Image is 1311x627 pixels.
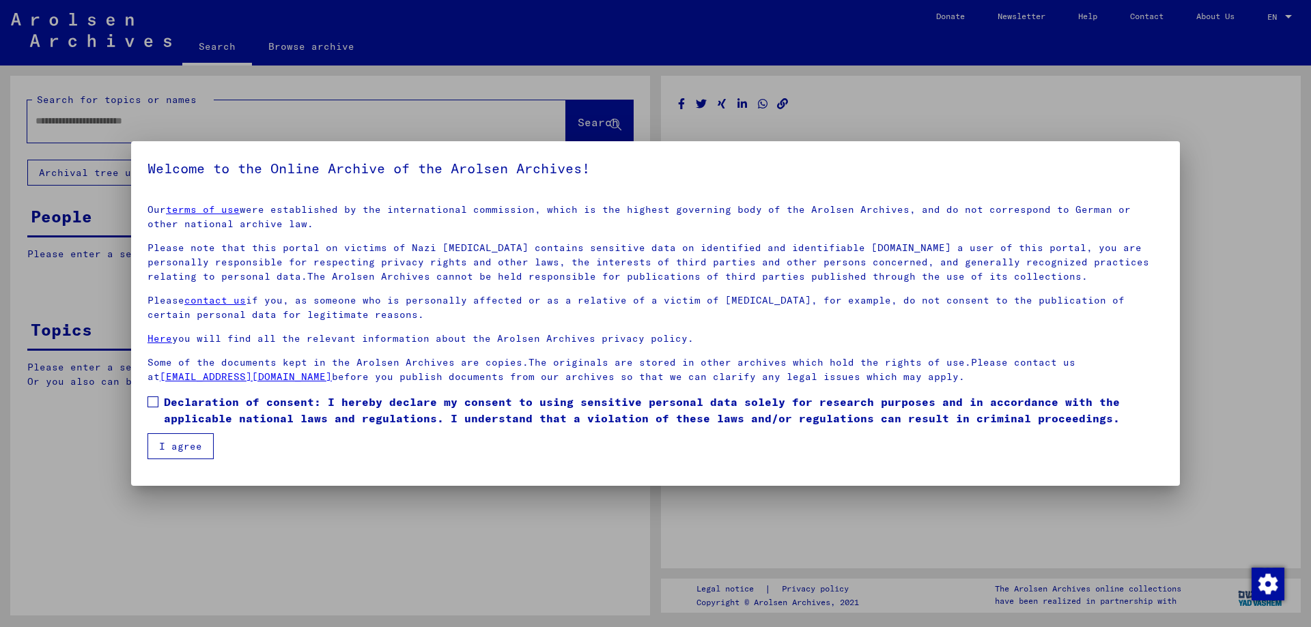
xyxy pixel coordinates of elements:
p: Our were established by the international commission, which is the highest governing body of the ... [147,203,1164,231]
div: Change consent [1251,567,1284,600]
a: terms of use [166,203,240,216]
a: contact us [184,294,246,306]
p: Please note that this portal on victims of Nazi [MEDICAL_DATA] contains sensitive data on identif... [147,241,1164,284]
button: I agree [147,433,214,459]
a: [EMAIL_ADDRESS][DOMAIN_NAME] [160,370,332,383]
img: Change consent [1252,568,1284,600]
p: Some of the documents kept in the Arolsen Archives are copies.The originals are stored in other a... [147,355,1164,384]
p: Please if you, as someone who is personally affected or as a relative of a victim of [MEDICAL_DAT... [147,293,1164,322]
span: Declaration of consent: I hereby declare my consent to using sensitive personal data solely for r... [164,394,1164,426]
a: Here [147,332,172,345]
p: you will find all the relevant information about the Arolsen Archives privacy policy. [147,332,1164,346]
h5: Welcome to the Online Archive of the Arolsen Archives! [147,158,1164,179]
